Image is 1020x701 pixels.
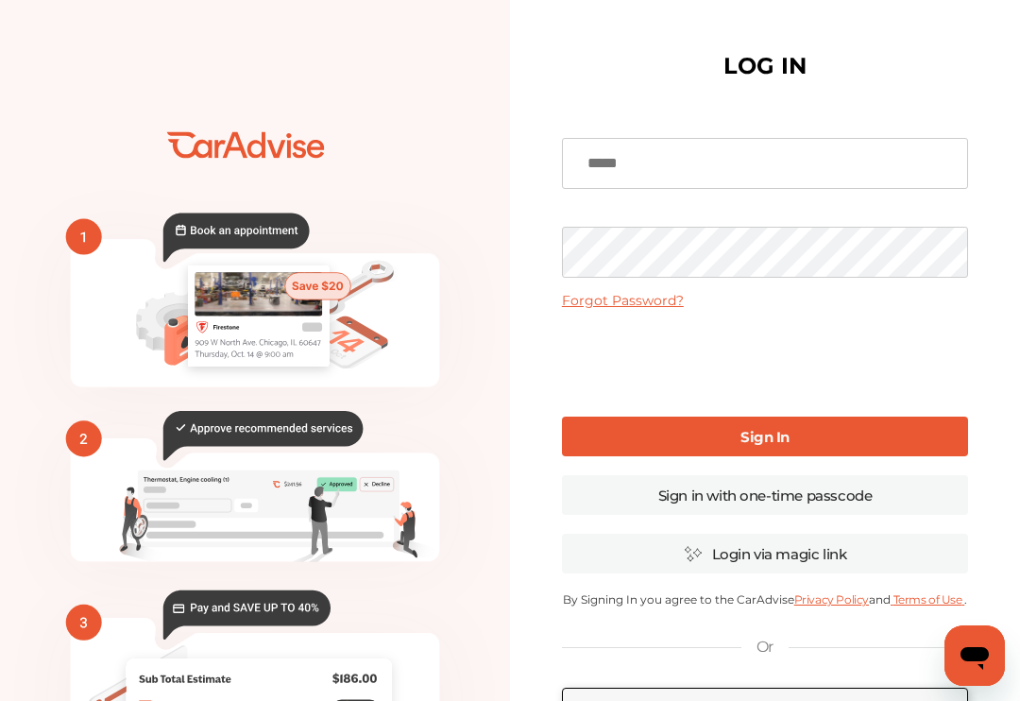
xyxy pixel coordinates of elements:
[562,475,968,515] a: Sign in with one-time passcode
[756,637,773,658] p: Or
[944,625,1005,686] iframe: Button to launch messaging window
[621,324,909,398] iframe: reCAPTCHA
[562,417,968,456] a: Sign In
[562,534,968,573] a: Login via magic link
[684,545,703,563] img: magic_icon.32c66aac.svg
[723,57,807,76] h1: LOG IN
[740,428,790,446] b: Sign In
[562,592,968,607] p: By Signing In you agree to the CarAdvise and .
[562,292,684,309] a: Forgot Password?
[891,592,964,607] a: Terms of Use
[794,592,869,607] a: Privacy Policy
